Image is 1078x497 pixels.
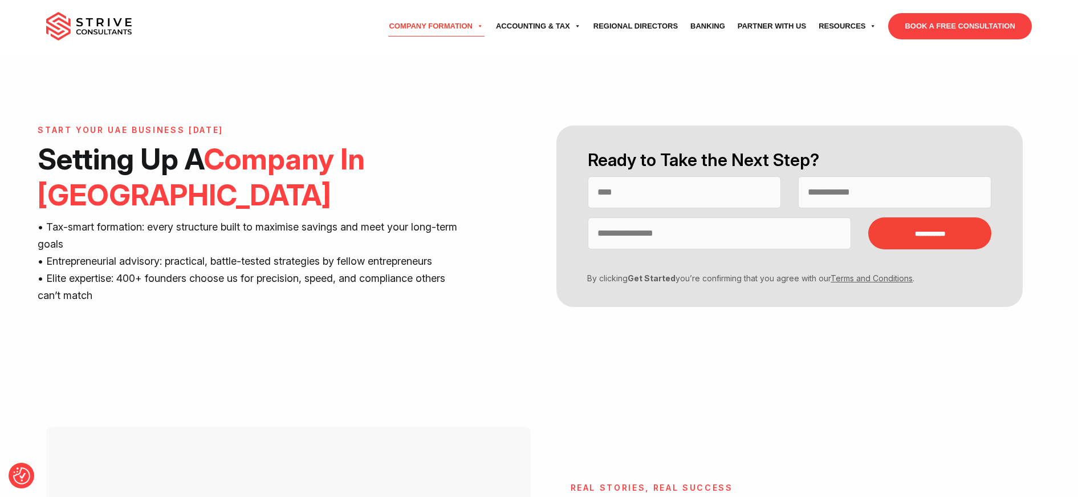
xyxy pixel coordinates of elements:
[13,467,30,484] button: Consent Preferences
[490,10,587,42] a: Accounting & Tax
[38,126,469,135] h6: Start Your UAE Business [DATE]
[46,12,132,41] img: main-logo.svg
[539,126,1040,307] form: Contact form
[731,10,812,42] a: Partner with Us
[383,10,490,42] a: Company Formation
[571,483,1009,493] h6: Real Stories, Real Success
[888,13,1031,39] a: BOOK A FREE CONSULTATION
[831,273,913,283] a: Terms and Conditions
[587,10,684,42] a: Regional Directors
[579,272,983,284] p: By clicking you’re confirming that you agree with our .
[13,467,30,484] img: Revisit consent button
[684,10,731,42] a: Banking
[812,10,882,42] a: Resources
[38,219,469,304] p: • Tax-smart formation: every structure built to maximise savings and meet your long-term goals • ...
[628,273,676,283] strong: Get Started
[588,148,991,172] h2: Ready to Take the Next Step?
[38,141,469,213] h1: Setting Up A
